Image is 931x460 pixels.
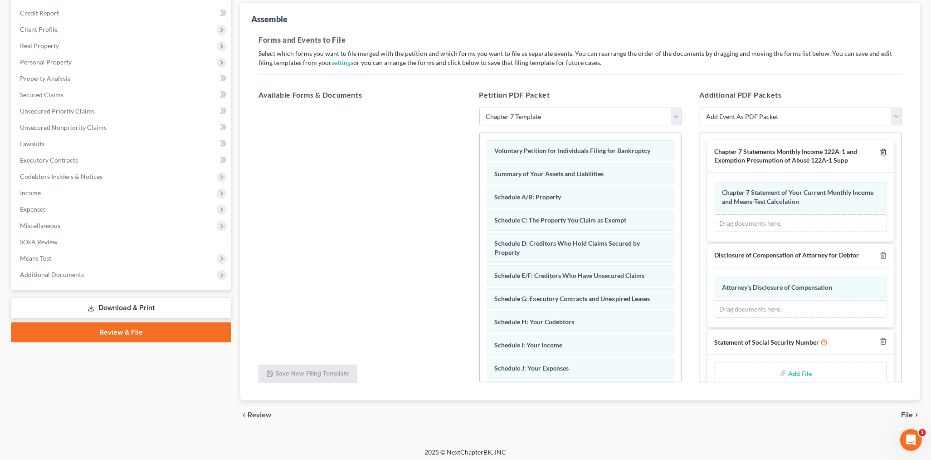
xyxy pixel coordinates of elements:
[919,429,926,436] span: 1
[258,49,902,67] p: Select which forms you want to file merged with the petition and which forms you want to file as ...
[495,147,651,154] span: Voluntary Petition for Individuals Filing for Bankruptcy
[258,89,461,100] h5: Available Forms & Documents
[20,205,46,213] span: Expenses
[20,140,44,148] span: Lawsuits
[13,70,231,87] a: Property Analysis
[20,25,58,33] span: Client Profile
[13,5,231,21] a: Credit Report
[715,338,819,346] span: Statement of Social Security Number
[495,216,627,224] span: Schedule C: The Property You Claim as Exempt
[495,295,650,302] span: Schedule G: Executory Contracts and Unexpired Leases
[20,271,84,278] span: Additional Documents
[20,74,70,82] span: Property Analysis
[13,234,231,250] a: SOFA Review
[13,152,231,168] a: Executory Contracts
[901,411,913,419] span: File
[13,119,231,136] a: Unsecured Nonpriority Claims
[20,156,78,164] span: Executory Contracts
[715,251,859,259] span: Disclosure of Compensation of Attorney for Debtor
[13,103,231,119] a: Unsecured Priority Claims
[331,59,353,66] a: settings
[715,214,887,232] div: Drag documents here.
[20,107,95,115] span: Unsecured Priority Claims
[495,193,561,201] span: Schedule A/B: Property
[495,170,604,178] span: Summary of Your Assets and Liabilities
[495,364,569,372] span: Schedule J: Your Expenses
[495,239,640,256] span: Schedule D: Creditors Who Hold Claims Secured by Property
[248,411,271,419] span: Review
[258,365,357,384] button: Save New Filing Template
[11,322,231,342] a: Review & File
[258,35,902,45] h5: Forms and Events to File
[20,58,72,66] span: Personal Property
[251,14,288,25] div: Assemble
[715,300,887,318] div: Drag documents here.
[240,411,280,419] button: chevron_left Review
[11,297,231,319] a: Download & Print
[722,283,833,291] span: Attorney's Disclosure of Compensation
[20,238,58,246] span: SOFA Review
[20,173,102,180] span: Codebtors Insiders & Notices
[240,411,248,419] i: chevron_left
[13,136,231,152] a: Lawsuits
[715,148,858,164] span: Chapter 7 Statements Monthly Income 122A-1 and Exemption Presumption of Abuse 122A-1 Supp
[479,90,550,99] span: Petition PDF Packet
[20,42,59,49] span: Real Property
[20,91,63,99] span: Secured Claims
[20,124,107,131] span: Unsecured Nonpriority Claims
[495,272,645,279] span: Schedule E/F: Creditors Who Have Unsecured Claims
[722,188,874,205] span: Chapter 7 Statement of Your Current Monthly Income and Means-Test Calculation
[495,341,563,349] span: Schedule I: Your Income
[20,9,59,17] span: Credit Report
[913,411,920,419] i: chevron_right
[20,189,41,197] span: Income
[700,89,902,100] h5: Additional PDF Packets
[495,318,575,326] span: Schedule H: Your Codebtors
[13,87,231,103] a: Secured Claims
[900,429,922,451] iframe: Intercom live chat
[20,254,51,262] span: Means Test
[20,222,60,229] span: Miscellaneous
